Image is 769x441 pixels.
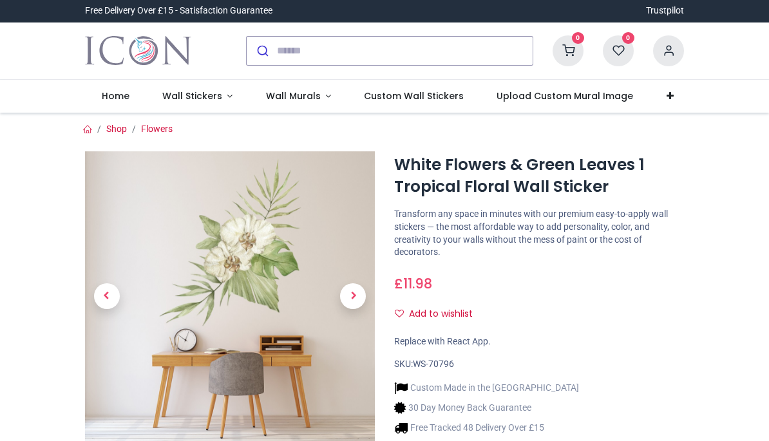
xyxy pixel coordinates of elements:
h1: White Flowers & Green Leaves 1 Tropical Floral Wall Sticker [394,154,684,198]
li: Custom Made in the [GEOGRAPHIC_DATA] [394,381,579,395]
div: Free Delivery Over £15 - Satisfaction Guarantee [85,5,272,17]
a: 0 [603,44,634,55]
a: 0 [553,44,584,55]
a: Shop [106,124,127,134]
button: Submit [247,37,277,65]
li: 30 Day Money Back Guarantee [394,401,579,415]
div: Replace with React App. [394,335,684,348]
a: Trustpilot [646,5,684,17]
button: Add to wishlistAdd to wishlist [394,303,484,325]
a: Flowers [141,124,173,134]
span: £ [394,274,432,293]
span: Upload Custom Mural Image [497,89,633,102]
li: Free Tracked 48 Delivery Over £15 [394,421,579,435]
a: Previous [85,194,129,397]
a: Wall Stickers [146,80,249,113]
a: Next [332,194,375,397]
span: Next [340,283,366,309]
span: Custom Wall Stickers [364,89,464,102]
a: Logo of Icon Wall Stickers [85,33,191,69]
sup: 0 [572,32,584,44]
span: 11.98 [403,274,432,293]
i: Add to wishlist [395,309,404,318]
p: Transform any space in minutes with our premium easy-to-apply wall stickers — the most affordable... [394,208,684,258]
a: Wall Murals [249,80,348,113]
img: White Flowers & Green Leaves 1 Tropical Floral Wall Sticker [85,151,375,441]
span: Wall Murals [266,89,321,102]
span: Previous [94,283,120,309]
div: SKU: [394,358,684,371]
span: WS-70796 [413,359,454,369]
img: Icon Wall Stickers [85,33,191,69]
span: Wall Stickers [162,89,222,102]
sup: 0 [622,32,634,44]
span: Home [102,89,129,102]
